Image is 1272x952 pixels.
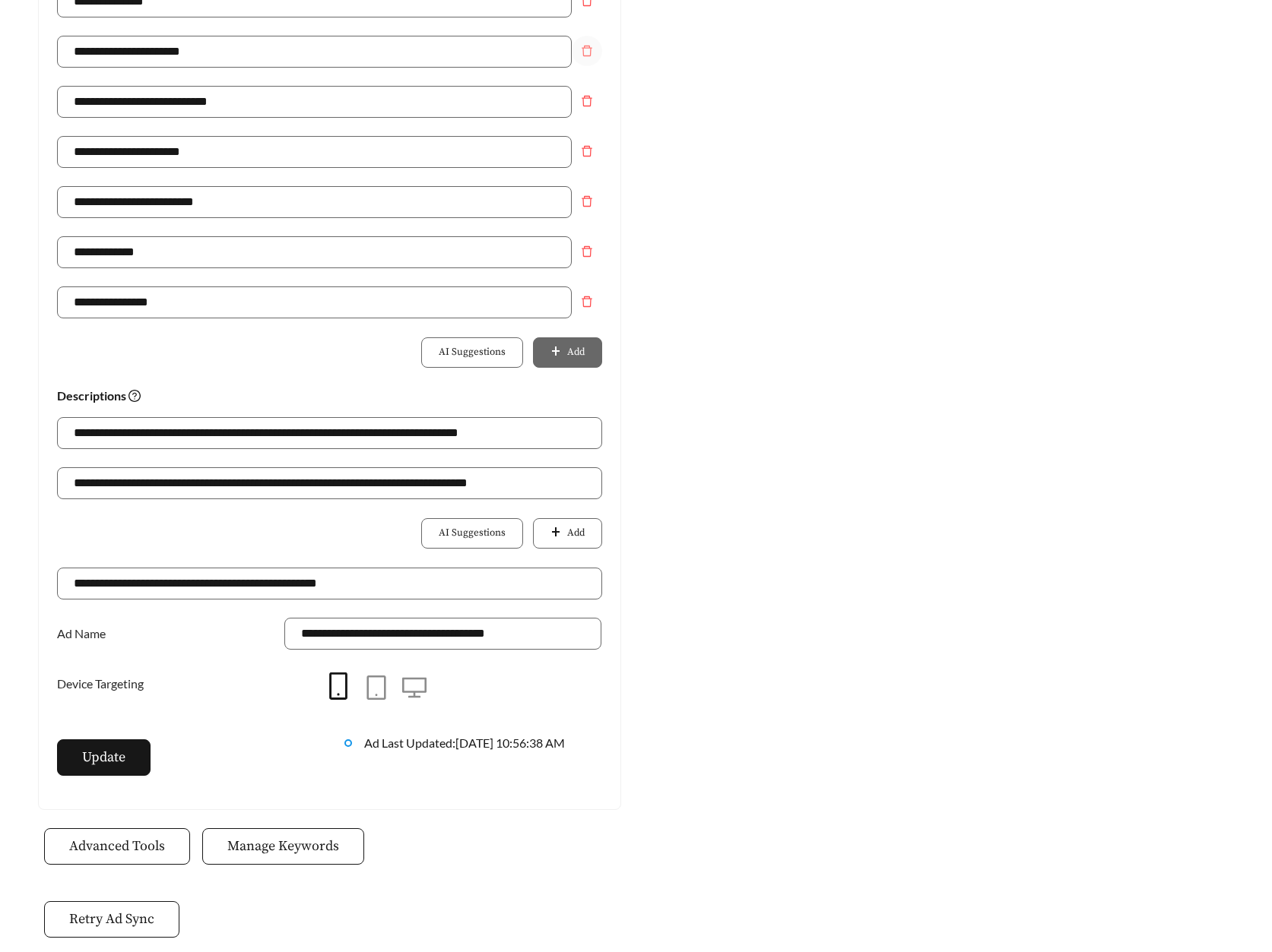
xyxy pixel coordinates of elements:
input: Ad Name [284,618,602,650]
button: Remove field [572,36,602,66]
button: AI Suggestions [421,518,523,549]
span: delete [573,95,601,107]
button: tablet [357,669,395,707]
span: desktop [402,675,427,700]
div: Ad Last Updated: [DATE] 10:56:38 AM [364,734,601,770]
span: Add [567,526,585,541]
button: Remove field [572,136,602,166]
button: Remove field [572,186,602,217]
button: Remove field [572,86,602,116]
span: delete [573,195,601,207]
span: plus [550,527,560,539]
span: Manage Keywords [227,836,339,856]
button: AI Suggestions [421,337,523,368]
span: mobile [325,672,352,700]
button: Update [57,739,151,776]
span: Update [82,747,125,767]
span: AI Suggestions [439,526,506,541]
button: desktop [395,669,433,707]
button: plusAdd [533,518,601,549]
button: Manage Keywords [202,828,364,865]
button: plusAdd [533,337,601,368]
button: Advanced Tools [44,828,190,865]
button: Remove field [572,286,602,317]
button: Remove field [572,236,602,267]
span: tablet [364,675,389,700]
span: delete [573,296,601,308]
span: Retry Ad Sync [69,909,154,929]
span: AI Suggestions [439,345,506,360]
span: delete [573,45,601,57]
label: Device Targeting [57,668,151,700]
label: Ad Name [57,618,113,650]
span: delete [573,245,601,258]
input: Website [57,568,602,599]
strong: Descriptions [57,388,141,403]
button: Retry Ad Sync [44,901,179,938]
span: Advanced Tools [69,836,165,856]
span: question-circle [128,390,141,402]
span: delete [573,145,601,157]
button: mobile [319,668,357,706]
